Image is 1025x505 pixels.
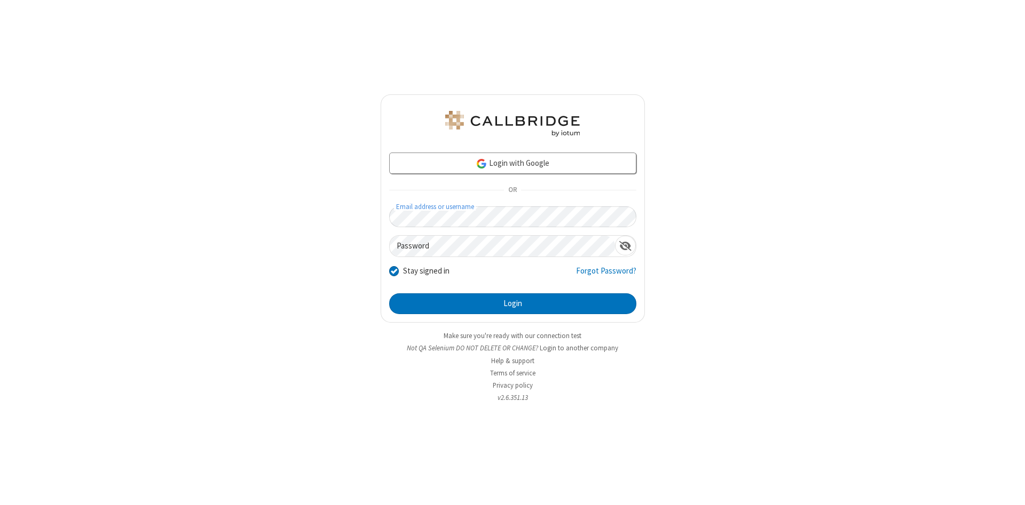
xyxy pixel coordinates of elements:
button: Login [389,293,636,315]
label: Stay signed in [403,265,450,277]
div: Show password [615,236,636,255]
li: Not QA Selenium DO NOT DELETE OR CHANGE? [381,343,645,353]
input: Password [390,236,615,256]
a: Login with Google [389,153,636,174]
img: google-icon.png [476,158,487,170]
a: Terms of service [490,368,535,378]
a: Make sure you're ready with our connection test [444,331,581,340]
a: Privacy policy [493,381,533,390]
input: Email address or username [389,206,636,227]
a: Help & support [491,356,534,365]
button: Login to another company [540,343,618,353]
span: OR [504,183,521,198]
a: Forgot Password? [576,265,636,285]
img: QA Selenium DO NOT DELETE OR CHANGE [443,111,582,137]
li: v2.6.351.13 [381,392,645,403]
